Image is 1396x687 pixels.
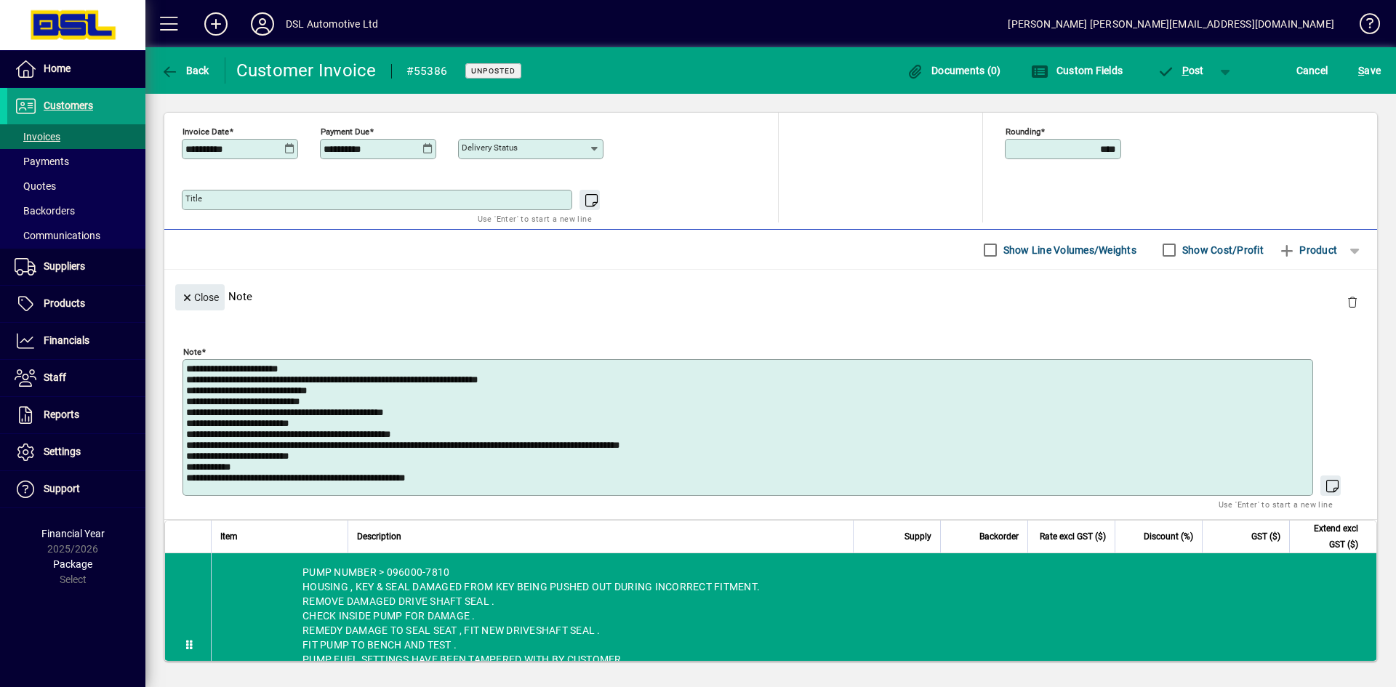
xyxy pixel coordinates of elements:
a: Products [7,286,145,322]
a: Invoices [7,124,145,149]
a: Settings [7,434,145,470]
span: Quotes [15,180,56,192]
span: Close [181,286,219,310]
div: [PERSON_NAME] [PERSON_NAME][EMAIL_ADDRESS][DOMAIN_NAME] [1008,12,1334,36]
a: Communications [7,223,145,248]
span: Backorders [15,205,75,217]
span: Back [161,65,209,76]
button: Close [175,284,225,310]
span: Settings [44,446,81,457]
mat-label: Rounding [1006,126,1040,137]
a: Backorders [7,198,145,223]
mat-label: Payment due [321,126,369,137]
span: Support [44,483,80,494]
span: Package [53,558,92,570]
button: Post [1150,57,1211,84]
span: Cancel [1296,59,1328,82]
span: S [1358,65,1364,76]
button: Delete [1335,284,1370,319]
span: ave [1358,59,1381,82]
mat-hint: Use 'Enter' to start a new line [1219,496,1333,513]
div: #55386 [406,60,448,83]
a: Financials [7,323,145,359]
mat-label: Delivery status [462,142,518,153]
a: Suppliers [7,249,145,285]
span: P [1182,65,1189,76]
div: Customer Invoice [236,59,377,82]
a: Quotes [7,174,145,198]
button: Profile [239,11,286,37]
a: Home [7,51,145,87]
app-page-header-button: Close [172,290,228,303]
mat-hint: Use 'Enter' to start a new line [478,210,592,227]
span: Item [220,529,238,545]
label: Show Line Volumes/Weights [1000,243,1136,257]
mat-label: Title [185,193,202,204]
span: Documents (0) [907,65,1001,76]
button: Cancel [1293,57,1332,84]
button: Custom Fields [1027,57,1126,84]
a: Knowledge Base [1349,3,1378,50]
a: Reports [7,397,145,433]
span: Supply [904,529,931,545]
span: Products [44,297,85,309]
span: Custom Fields [1031,65,1123,76]
div: DSL Automotive Ltd [286,12,378,36]
mat-label: Invoice date [182,126,229,137]
a: Staff [7,360,145,396]
button: Save [1355,57,1384,84]
div: Note [164,270,1377,323]
app-page-header-button: Delete [1335,295,1370,308]
span: Discount (%) [1144,529,1193,545]
span: Reports [44,409,79,420]
span: Unposted [471,66,516,76]
span: Staff [44,371,66,383]
mat-label: Note [183,347,201,357]
span: Customers [44,100,93,111]
label: Show Cost/Profit [1179,243,1264,257]
a: Payments [7,149,145,174]
button: Product [1271,237,1344,263]
span: Home [44,63,71,74]
span: Invoices [15,131,60,142]
a: Support [7,471,145,507]
span: Financials [44,334,89,346]
span: Payments [15,156,69,167]
button: Add [193,11,239,37]
span: GST ($) [1251,529,1280,545]
span: Description [357,529,401,545]
span: Backorder [979,529,1019,545]
button: Documents (0) [903,57,1005,84]
span: ost [1157,65,1204,76]
span: Extend excl GST ($) [1299,521,1358,553]
app-page-header-button: Back [145,57,225,84]
span: Financial Year [41,528,105,539]
span: Rate excl GST ($) [1040,529,1106,545]
span: Communications [15,230,100,241]
span: Product [1278,238,1337,262]
button: Back [157,57,213,84]
span: Suppliers [44,260,85,272]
